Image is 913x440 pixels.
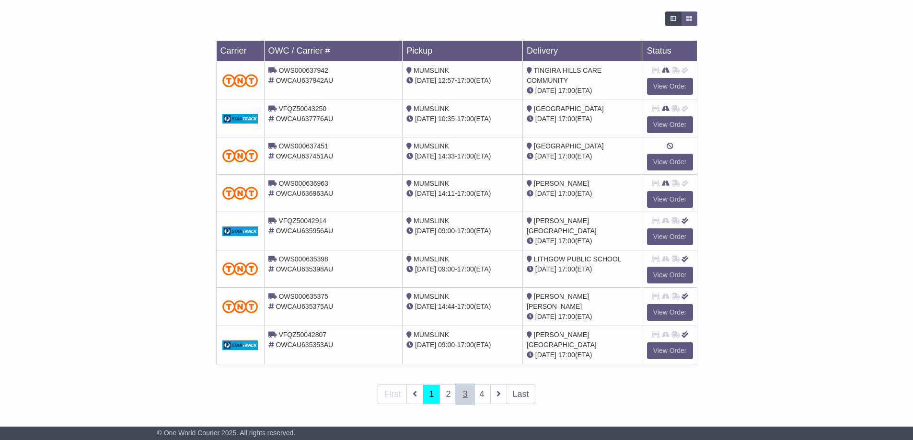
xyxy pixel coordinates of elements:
img: TNT_Domestic.png [222,187,258,200]
span: OWCAU635956AU [276,227,333,235]
span: MUMSLINK [414,105,449,113]
a: View Order [647,342,693,359]
span: 14:33 [438,152,455,160]
img: TNT_Domestic.png [222,149,258,162]
span: OWCAU635398AU [276,265,333,273]
span: MUMSLINK [414,67,449,74]
span: 17:00 [558,87,575,94]
span: [DATE] [535,152,556,160]
span: MUMSLINK [414,142,449,150]
span: OWS000635398 [278,255,328,263]
span: OWS000636963 [278,180,328,187]
div: (ETA) [527,86,639,96]
div: (ETA) [527,312,639,322]
td: Status [643,41,697,62]
span: 17:00 [558,351,575,359]
span: 17:00 [457,303,474,310]
a: 3 [456,384,474,404]
span: 17:00 [457,152,474,160]
span: OWS000635375 [278,293,328,300]
span: MUMSLINK [414,293,449,300]
a: View Order [647,228,693,245]
span: OWS000637942 [278,67,328,74]
td: Delivery [522,41,643,62]
img: TNT_Domestic.png [222,300,258,313]
span: 14:44 [438,303,455,310]
span: [DATE] [415,265,436,273]
span: [DATE] [535,265,556,273]
div: (ETA) [527,264,639,274]
span: 17:00 [457,265,474,273]
span: [GEOGRAPHIC_DATA] [534,105,604,113]
span: [DATE] [415,190,436,197]
a: View Order [647,78,693,95]
div: (ETA) [527,114,639,124]
div: (ETA) [527,151,639,161]
a: 2 [439,384,457,404]
div: (ETA) [527,189,639,199]
div: - (ETA) [406,302,519,312]
span: [DATE] [535,115,556,123]
a: View Order [647,154,693,170]
span: MUMSLINK [414,180,449,187]
span: VFQZ50043250 [278,105,326,113]
span: 17:00 [558,115,575,123]
span: [DATE] [535,190,556,197]
div: - (ETA) [406,264,519,274]
span: 12:57 [438,77,455,84]
span: LITHGOW PUBLIC SCHOOL [534,255,622,263]
span: OWS000637451 [278,142,328,150]
span: [DATE] [415,77,436,84]
span: 14:11 [438,190,455,197]
span: OWCAU635353AU [276,341,333,349]
span: [PERSON_NAME] [PERSON_NAME] [527,293,589,310]
span: 17:00 [457,77,474,84]
span: TINGIRA HILLS CARE COMMUNITY [527,67,601,84]
span: OWCAU635375AU [276,303,333,310]
img: TNT_Domestic.png [222,262,258,275]
a: View Order [647,191,693,208]
span: 17:00 [558,313,575,320]
span: OWCAU637451AU [276,152,333,160]
span: 10:35 [438,115,455,123]
a: Last [507,384,535,404]
div: - (ETA) [406,189,519,199]
div: - (ETA) [406,340,519,350]
span: [DATE] [415,115,436,123]
span: [DATE] [535,313,556,320]
span: 09:00 [438,341,455,349]
span: [DATE] [535,87,556,94]
span: [DATE] [535,351,556,359]
td: Pickup [403,41,523,62]
a: 1 [423,384,440,404]
img: TNT_Domestic.png [222,74,258,87]
span: [DATE] [415,303,436,310]
img: GetCarrierServiceDarkLogo [222,340,258,350]
span: 17:00 [558,237,575,245]
span: 09:00 [438,227,455,235]
a: 4 [474,384,491,404]
span: [GEOGRAPHIC_DATA] [534,142,604,150]
span: 17:00 [457,341,474,349]
div: - (ETA) [406,76,519,86]
a: View Order [647,267,693,283]
a: View Order [647,304,693,321]
span: [PERSON_NAME][GEOGRAPHIC_DATA] [527,217,597,235]
span: OWCAU636963AU [276,190,333,197]
span: VFQZ50042807 [278,331,326,338]
div: (ETA) [527,350,639,360]
span: OWCAU637776AU [276,115,333,123]
span: [DATE] [415,341,436,349]
span: OWCAU637942AU [276,77,333,84]
span: [PERSON_NAME] [534,180,589,187]
div: - (ETA) [406,114,519,124]
img: GetCarrierServiceDarkLogo [222,226,258,236]
a: View Order [647,116,693,133]
span: © One World Courier 2025. All rights reserved. [157,429,296,437]
div: - (ETA) [406,226,519,236]
span: MUMSLINK [414,255,449,263]
span: 09:00 [438,265,455,273]
span: 17:00 [558,152,575,160]
img: GetCarrierServiceDarkLogo [222,114,258,124]
td: OWC / Carrier # [264,41,403,62]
